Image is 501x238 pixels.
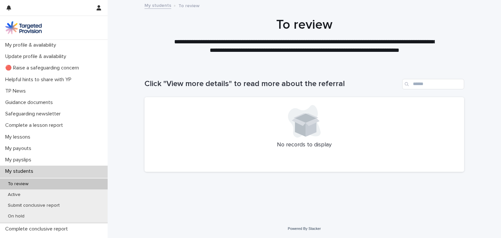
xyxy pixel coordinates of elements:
p: My lessons [3,134,36,140]
p: No records to display [152,141,456,149]
p: To review [178,2,200,9]
p: 🔴 Raise a safeguarding concern [3,65,84,71]
p: Submit conclusive report [3,203,65,208]
p: On hold [3,214,30,219]
p: Safeguarding newsletter [3,111,66,117]
p: My profile & availability [3,42,61,48]
input: Search [402,79,464,89]
p: Guidance documents [3,99,58,106]
p: TP News [3,88,31,94]
p: Helpful hints to share with YP [3,77,77,83]
p: My payouts [3,145,37,152]
p: Update profile & availability [3,53,71,60]
p: My payslips [3,157,37,163]
p: Complete conclusive report [3,226,73,232]
p: My students [3,168,38,174]
img: M5nRWzHhSzIhMunXDL62 [5,21,42,34]
p: To review [3,181,34,187]
a: My students [144,1,171,9]
p: Active [3,192,26,198]
h1: To review [144,17,464,33]
h1: Click "View more details" to read more about the referral [144,79,400,89]
p: Complete a lesson report [3,122,68,128]
a: Powered By Stacker [288,227,321,231]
